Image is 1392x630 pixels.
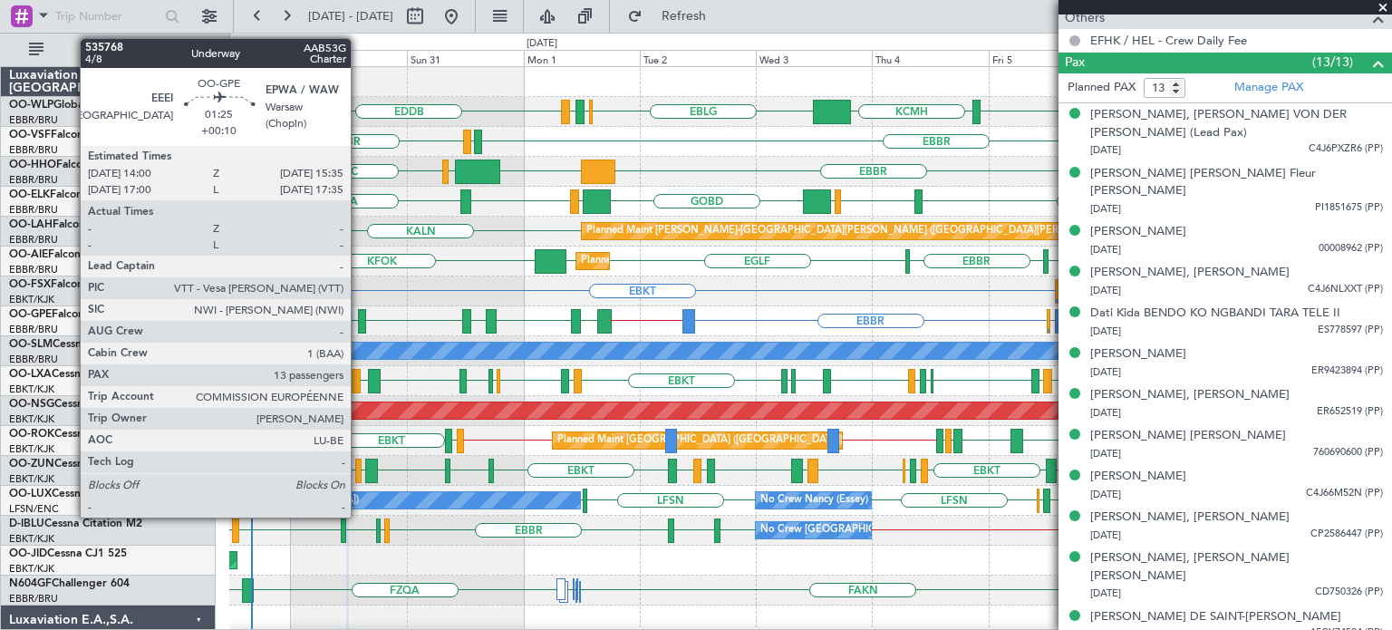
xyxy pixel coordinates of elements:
div: [PERSON_NAME], [PERSON_NAME] [1090,386,1290,404]
a: OO-GPEFalcon 900EX EASy II [9,309,159,320]
span: D-IBLU [9,519,44,529]
span: C4J6NLXXT (PP) [1308,282,1383,297]
span: (13/13) [1312,53,1353,72]
div: Thu 4 [872,50,988,66]
a: LFSN/ENC [9,502,59,516]
a: EBBR/BRU [9,353,58,366]
span: ES778597 (PP) [1318,323,1383,338]
div: Tue 2 [640,50,756,66]
a: EBKT/KJK [9,412,54,426]
span: [DATE] [1090,284,1121,297]
span: OO-ZUN [9,459,54,470]
a: EFHK / HEL - Crew Daily Fee [1090,33,1247,48]
div: [PERSON_NAME] [PERSON_NAME] Fleur [PERSON_NAME] [1090,165,1383,200]
span: OO-ROK [9,429,54,440]
div: [PERSON_NAME] [PERSON_NAME] [1090,427,1286,445]
span: [DATE] [1090,528,1121,542]
span: OO-FSX [9,279,51,290]
span: [DATE] [1090,586,1121,600]
a: OO-JIDCessna CJ1 525 [9,548,127,559]
span: OO-LXA [9,369,52,380]
a: EBKT/KJK [9,442,54,456]
span: N604GF [9,578,52,589]
span: OO-AIE [9,249,48,260]
span: OO-LAH [9,219,53,230]
button: Refresh [619,2,728,31]
div: [PERSON_NAME] DE SAINT-[PERSON_NAME] [1090,608,1341,626]
a: EBBR/BRU [9,203,58,217]
span: [DATE] [1090,447,1121,460]
span: OO-NSG [9,399,54,410]
a: OO-LAHFalcon 7X [9,219,102,230]
div: [PERSON_NAME], [PERSON_NAME] [1090,264,1290,282]
div: [PERSON_NAME] [1090,223,1186,241]
span: C4J6PXZR6 (PP) [1309,141,1383,157]
span: ER9423894 (PP) [1311,363,1383,379]
div: [PERSON_NAME], [PERSON_NAME] [PERSON_NAME] [1090,549,1383,585]
span: [DATE] [1090,406,1121,420]
a: EBKT/KJK [9,472,54,486]
span: All Aircraft [47,44,191,56]
span: [DATE] - [DATE] [308,8,393,24]
span: OO-HHO [9,160,56,170]
div: Wed 3 [756,50,872,66]
div: [PERSON_NAME], [PERSON_NAME] [1090,509,1290,527]
a: OO-WLPGlobal 5500 [9,100,115,111]
span: CD750326 (PP) [1315,585,1383,600]
div: Fri 5 [989,50,1105,66]
a: OO-ROKCessna Citation CJ4 [9,429,155,440]
span: PI1851675 (PP) [1315,200,1383,216]
a: EBBR/BRU [9,592,58,606]
span: OO-GPE [9,309,52,320]
a: Manage PAX [1234,79,1303,97]
a: D-IBLUCessna Citation M2 [9,519,142,529]
span: OO-ELK [9,189,50,200]
a: OO-HHOFalcon 8X [9,160,106,170]
div: Planned Maint [GEOGRAPHIC_DATA] ([GEOGRAPHIC_DATA]) [581,247,866,275]
a: EBBR/BRU [9,263,58,276]
span: OO-LUX [9,489,52,499]
a: OO-LUXCessna Citation CJ4 [9,489,152,499]
a: OO-ZUNCessna Citation CJ4 [9,459,155,470]
span: [DATE] [1090,325,1121,338]
div: No Crew Nancy (Essey) [760,487,868,514]
span: OO-WLP [9,100,53,111]
input: Trip Number [55,3,159,30]
a: EBKT/KJK [9,562,54,576]
span: [DATE] [1090,365,1121,379]
span: Pax [1065,53,1085,73]
a: EBKT/KJK [9,383,54,396]
a: EBBR/BRU [9,143,58,157]
div: [PERSON_NAME], [PERSON_NAME] VON DER [PERSON_NAME] (Lead Pax) [1090,106,1383,141]
label: Planned PAX [1068,79,1136,97]
a: OO-ELKFalcon 8X [9,189,100,200]
span: [DATE] [1090,202,1121,216]
span: Others [1065,8,1105,29]
a: OO-VSFFalcon 8X [9,130,101,141]
div: [DATE] [527,36,557,52]
a: EBKT/KJK [9,532,54,546]
span: [DATE] [1090,488,1121,501]
a: OO-LXACessna Citation CJ4 [9,369,152,380]
a: OO-SLMCessna Citation XLS [9,339,153,350]
a: EBKT/KJK [9,293,54,306]
span: OO-SLM [9,339,53,350]
div: Sun 31 [407,50,523,66]
span: 760690600 (PP) [1313,445,1383,460]
div: [PERSON_NAME] [1090,345,1186,363]
div: [DATE] [233,36,264,52]
a: OO-FSXFalcon 7X [9,279,101,290]
div: Planned Maint [GEOGRAPHIC_DATA] ([GEOGRAPHIC_DATA]) [557,427,843,454]
span: Refresh [646,10,722,23]
a: N604GFChallenger 604 [9,578,130,589]
div: Sat 30 [291,50,407,66]
span: [DATE] [1090,143,1121,157]
span: C4J66M52N (PP) [1306,486,1383,501]
div: [PERSON_NAME] [1090,468,1186,486]
span: [DATE] [1090,243,1121,257]
a: EBBR/BRU [9,323,58,336]
span: ER652519 (PP) [1317,404,1383,420]
a: OO-NSGCessna Citation CJ4 [9,399,155,410]
div: No Crew [GEOGRAPHIC_DATA] ([GEOGRAPHIC_DATA] National) [760,517,1064,544]
span: OO-VSF [9,130,51,141]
